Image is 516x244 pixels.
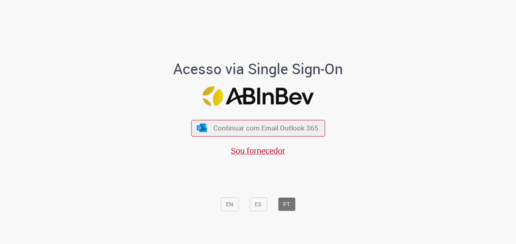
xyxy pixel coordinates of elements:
[196,124,208,132] img: ícone Azure/Microsoft 360
[278,197,295,211] button: PT
[249,197,267,211] button: ES
[191,120,325,136] button: ícone Azure/Microsoft 360 Continuar com Email Outlook 365
[202,86,314,106] img: Logo ABInBev
[221,197,239,211] button: EN
[213,124,318,133] span: Continuar com Email Outlook 365
[146,61,371,77] h1: Acesso via Single Sign-On
[231,145,285,156] a: Sou fornecedor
